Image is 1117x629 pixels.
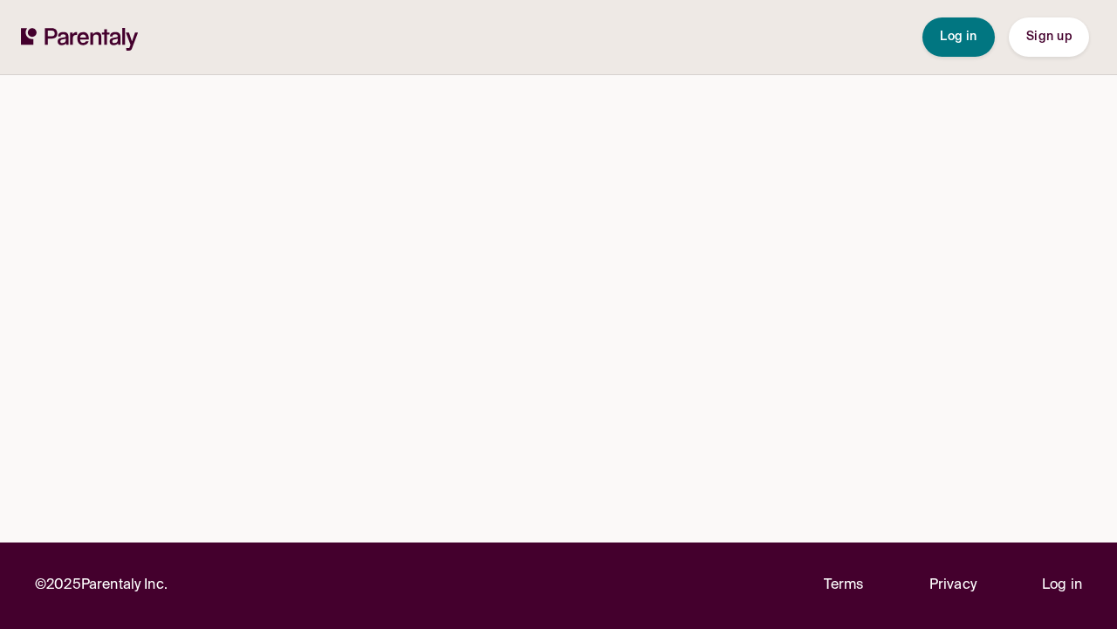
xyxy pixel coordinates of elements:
[929,574,977,598] a: Privacy
[1009,17,1089,57] button: Sign up
[35,574,168,598] p: © 2025 Parentaly Inc.
[940,31,977,43] span: Log in
[922,17,995,57] button: Log in
[824,574,864,598] a: Terms
[1042,574,1082,598] a: Log in
[1026,31,1072,43] span: Sign up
